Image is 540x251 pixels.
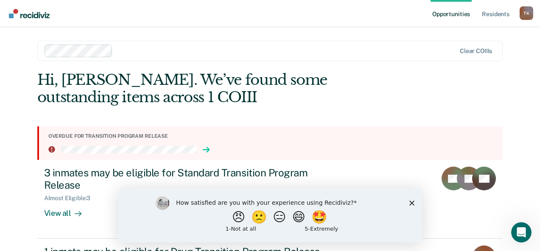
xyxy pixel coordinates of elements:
[48,133,496,139] div: Overdue for transition program release
[37,160,503,239] a: 3 inmates may be eligible for Standard Transition Program ReleaseAlmost Eligible:3View all
[44,195,98,202] div: Almost Eligible : 3
[520,6,533,20] div: T K
[44,167,342,191] div: 3 inmates may be eligible for Standard Transition Program Release
[9,9,50,18] img: Recidiviz
[520,6,533,20] button: Profile dropdown button
[44,202,92,218] div: View all
[118,188,422,243] iframe: Survey by Kim from Recidiviz
[460,47,492,55] div: Clear COIIIs
[37,71,410,106] div: Hi, [PERSON_NAME]. We’ve found some outstanding items across 1 COIII
[511,222,532,243] iframe: Intercom live chat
